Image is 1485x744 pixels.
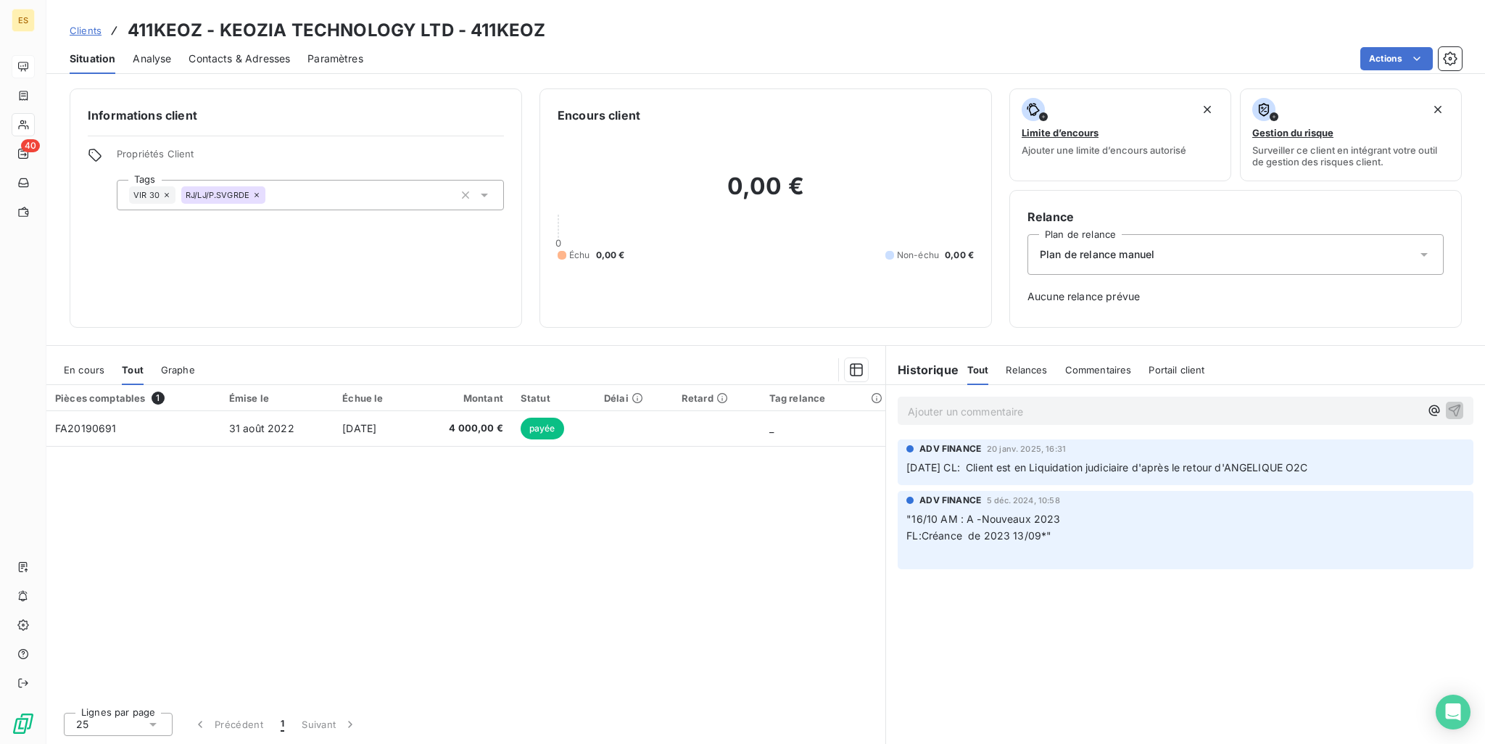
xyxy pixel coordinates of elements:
[70,23,102,38] a: Clients
[342,422,376,434] span: [DATE]
[1022,144,1186,156] span: Ajouter une limite d’encours autorisé
[189,51,290,66] span: Contacts & Adresses
[604,392,664,404] div: Délai
[423,421,503,436] span: 4 000,00 €
[967,364,989,376] span: Tout
[184,709,272,740] button: Précédent
[769,392,877,404] div: Tag relance
[945,249,974,262] span: 0,00 €
[293,709,366,740] button: Suivant
[342,392,405,404] div: Échue le
[1240,88,1462,181] button: Gestion du risqueSurveiller ce client en intégrant votre outil de gestion des risques client.
[122,364,144,376] span: Tout
[987,445,1066,453] span: 20 janv. 2025, 16:31
[55,392,212,405] div: Pièces comptables
[769,422,774,434] span: _
[70,51,115,66] span: Situation
[423,392,503,404] div: Montant
[12,712,35,735] img: Logo LeanPay
[906,513,1060,525] span: "16/10 AM : A -Nouveaux 2023
[1252,144,1449,168] span: Surveiller ce client en intégrant votre outil de gestion des risques client.
[265,189,277,202] input: Ajouter une valeur
[1360,47,1433,70] button: Actions
[161,364,195,376] span: Graphe
[569,249,590,262] span: Échu
[558,107,640,124] h6: Encours client
[987,496,1060,505] span: 5 déc. 2024, 10:58
[558,172,974,215] h2: 0,00 €
[919,494,981,507] span: ADV FINANCE
[1436,695,1470,729] div: Open Intercom Messenger
[1006,364,1047,376] span: Relances
[906,461,1307,474] span: [DATE] CL: Client est en Liquidation judiciaire d'après le retour d'ANGELIQUE O2C
[521,392,587,404] div: Statut
[88,107,504,124] h6: Informations client
[128,17,545,44] h3: 411KEOZ - KEOZIA TECHNOLOGY LTD - 411KEOZ
[555,237,561,249] span: 0
[1022,127,1099,139] span: Limite d’encours
[1065,364,1132,376] span: Commentaires
[117,148,504,168] span: Propriétés Client
[307,51,363,66] span: Paramètres
[897,249,939,262] span: Non-échu
[1040,247,1154,262] span: Plan de relance manuel
[596,249,625,262] span: 0,00 €
[133,51,171,66] span: Analyse
[682,392,752,404] div: Retard
[229,392,325,404] div: Émise le
[186,191,249,199] span: RJ/LJ/P.SVGRDE
[521,418,564,439] span: payée
[886,361,959,379] h6: Historique
[152,392,165,405] span: 1
[76,717,88,732] span: 25
[133,191,160,199] span: VIR 30
[229,422,294,434] span: 31 août 2022
[21,139,40,152] span: 40
[906,529,1051,542] span: FL:Créance de 2023 13/09*"
[1009,88,1231,181] button: Limite d’encoursAjouter une limite d’encours autorisé
[281,717,284,732] span: 1
[64,364,104,376] span: En cours
[55,422,117,434] span: FA20190691
[70,25,102,36] span: Clients
[1027,289,1444,304] span: Aucune relance prévue
[1027,208,1444,226] h6: Relance
[272,709,293,740] button: 1
[919,442,981,455] span: ADV FINANCE
[1252,127,1333,139] span: Gestion du risque
[12,9,35,32] div: ES
[1149,364,1204,376] span: Portail client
